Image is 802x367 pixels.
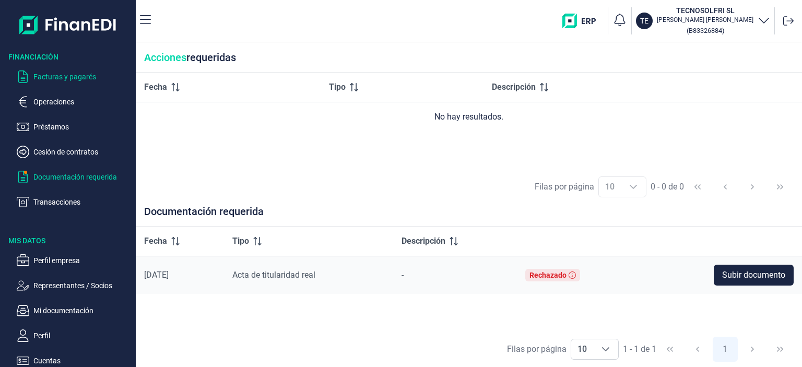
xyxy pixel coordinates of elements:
[17,354,132,367] button: Cuentas
[685,174,710,199] button: First Page
[136,43,802,73] div: requeridas
[17,254,132,267] button: Perfil empresa
[562,14,604,28] img: erp
[17,196,132,208] button: Transacciones
[535,181,594,193] div: Filas por página
[640,16,648,26] p: TE
[651,183,684,191] span: 0 - 0 de 0
[529,271,567,279] div: Rechazado
[17,329,132,342] button: Perfil
[17,279,132,292] button: Representantes / Socios
[17,121,132,133] button: Préstamos
[657,16,753,24] p: [PERSON_NAME] [PERSON_NAME]
[33,70,132,83] p: Facturas y pagarés
[33,304,132,317] p: Mi documentación
[17,70,132,83] button: Facturas y pagarés
[17,146,132,158] button: Cesión de contratos
[657,5,753,16] h3: TECNOSOLFRI SL
[144,111,794,123] div: No hay resultados.
[687,27,724,34] small: Copiar cif
[33,96,132,108] p: Operaciones
[402,270,404,280] span: -
[768,174,793,199] button: Last Page
[33,354,132,367] p: Cuentas
[713,174,738,199] button: Previous Page
[713,337,738,362] button: Page 1
[621,177,646,197] div: Choose
[33,121,132,133] p: Préstamos
[232,235,249,247] span: Tipo
[33,171,132,183] p: Documentación requerida
[144,51,186,64] span: Acciones
[657,337,682,362] button: First Page
[17,171,132,183] button: Documentación requerida
[33,279,132,292] p: Representantes / Socios
[144,270,216,280] div: [DATE]
[33,254,132,267] p: Perfil empresa
[571,339,593,359] span: 10
[402,235,445,247] span: Descripción
[685,337,710,362] button: Previous Page
[722,269,785,281] span: Subir documento
[144,81,167,93] span: Fecha
[17,96,132,108] button: Operaciones
[623,345,656,353] span: 1 - 1 de 1
[33,329,132,342] p: Perfil
[19,8,117,41] img: Logo de aplicación
[714,265,794,286] button: Subir documento
[740,174,765,199] button: Next Page
[593,339,618,359] div: Choose
[17,304,132,317] button: Mi documentación
[144,235,167,247] span: Fecha
[136,205,802,227] div: Documentación requerida
[33,146,132,158] p: Cesión de contratos
[768,337,793,362] button: Last Page
[636,5,770,37] button: TETECNOSOLFRI SL[PERSON_NAME] [PERSON_NAME](B83326884)
[492,81,536,93] span: Descripción
[507,343,567,356] div: Filas por página
[232,270,315,280] span: Acta de titularidad real
[329,81,346,93] span: Tipo
[740,337,765,362] button: Next Page
[33,196,132,208] p: Transacciones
